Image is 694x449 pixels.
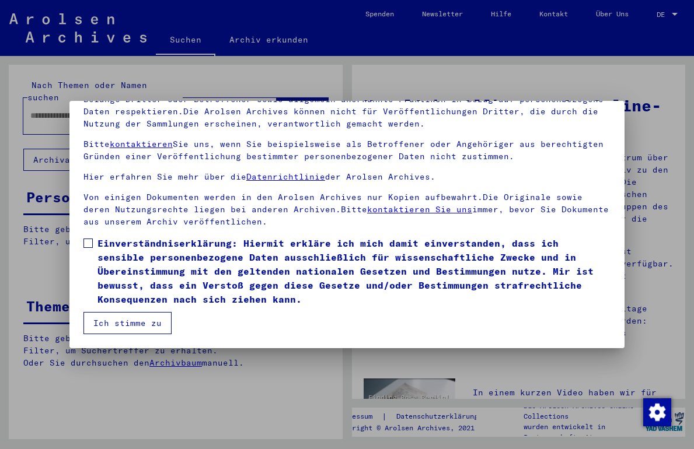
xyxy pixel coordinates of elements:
span: Einverständniserklärung: Hiermit erkläre ich mich damit einverstanden, dass ich sensible personen... [97,236,611,306]
div: Zustimmung ändern [643,398,671,426]
a: kontaktieren [110,139,173,149]
p: Hier erfahren Sie mehr über die der Arolsen Archives. [83,171,611,183]
img: Zustimmung ändern [643,398,671,426]
p: Von einigen Dokumenten werden in den Arolsen Archives nur Kopien aufbewahrt.Die Originale sowie d... [83,191,611,228]
button: Ich stimme zu [83,312,172,334]
a: kontaktieren Sie uns [367,204,472,215]
p: Bitte Sie uns, wenn Sie beispielsweise als Betroffener oder Angehöriger aus berechtigten Gründen ... [83,138,611,163]
a: Datenrichtlinie [246,171,325,182]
